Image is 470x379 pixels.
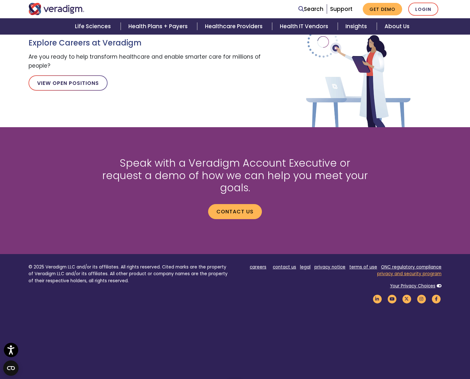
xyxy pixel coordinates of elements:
a: Veradigm Twitter Link [401,296,412,302]
a: Support [330,5,352,13]
p: Are you ready to help transform healthcare and enable smarter care for millions of people? [28,53,265,70]
a: Veradigm Facebook Link [431,296,442,302]
a: Login [408,3,438,16]
a: Health Plans + Payers [121,18,197,35]
button: Open CMP widget [3,360,19,376]
a: privacy notice [314,264,345,270]
h3: Explore Careers at Veradigm [28,38,265,48]
a: careers [250,264,266,270]
a: Your Privacy Choices [390,283,435,289]
a: Contact us [208,204,262,219]
p: © 2025 Veradigm LLC and/or its affiliates. All rights reserved. Cited marks are the property of V... [28,264,230,284]
a: privacy and security program [377,271,442,277]
a: ONC regulatory compliance [381,264,442,270]
iframe: Drift Chat Widget [347,333,462,371]
a: terms of use [349,264,377,270]
a: Healthcare Providers [197,18,272,35]
h2: Speak with a Veradigm Account Executive or request a demo of how we can help you meet your goals. [99,157,371,194]
a: Search [298,5,323,13]
a: Veradigm Instagram Link [416,296,427,302]
a: contact us [273,264,296,270]
a: Insights [338,18,377,35]
a: Veradigm LinkedIn Link [372,296,383,302]
a: Veradigm YouTube Link [386,296,397,302]
a: Health IT Vendors [272,18,338,35]
a: View Open Positions [28,75,108,91]
a: Get Demo [363,3,402,15]
a: About Us [377,18,417,35]
a: legal [300,264,311,270]
a: Life Sciences [67,18,120,35]
img: Veradigm logo [28,3,85,15]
